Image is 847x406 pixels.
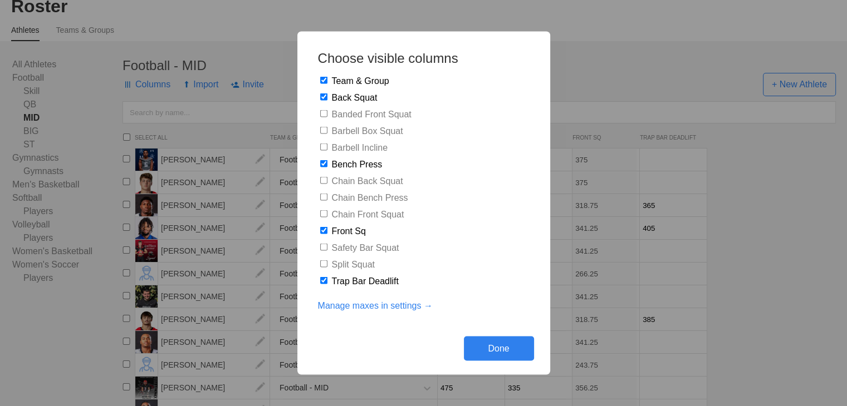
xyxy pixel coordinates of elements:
label: Back Squat [329,93,378,102]
label: Split Squat [329,260,375,269]
label: Barbell Box Squat [329,126,403,136]
a: Manage maxes in settings → [318,301,433,311]
iframe: Chat Widget [791,353,847,406]
label: Front Sq [329,226,366,236]
label: Chain Bench Press [329,193,408,202]
label: Chain Back Squat [329,176,403,186]
label: Safety Bar Squat [329,243,399,252]
label: Barbell Incline [329,143,388,152]
h1: Choose visible columns [318,51,534,66]
label: Chain Front Squat [329,210,404,219]
label: Bench Press [329,160,383,169]
label: Trap Bar Deadlift [329,276,399,286]
label: Banded Front Squat [329,110,412,119]
div: Done [464,336,534,361]
label: Team & Group [329,76,389,86]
